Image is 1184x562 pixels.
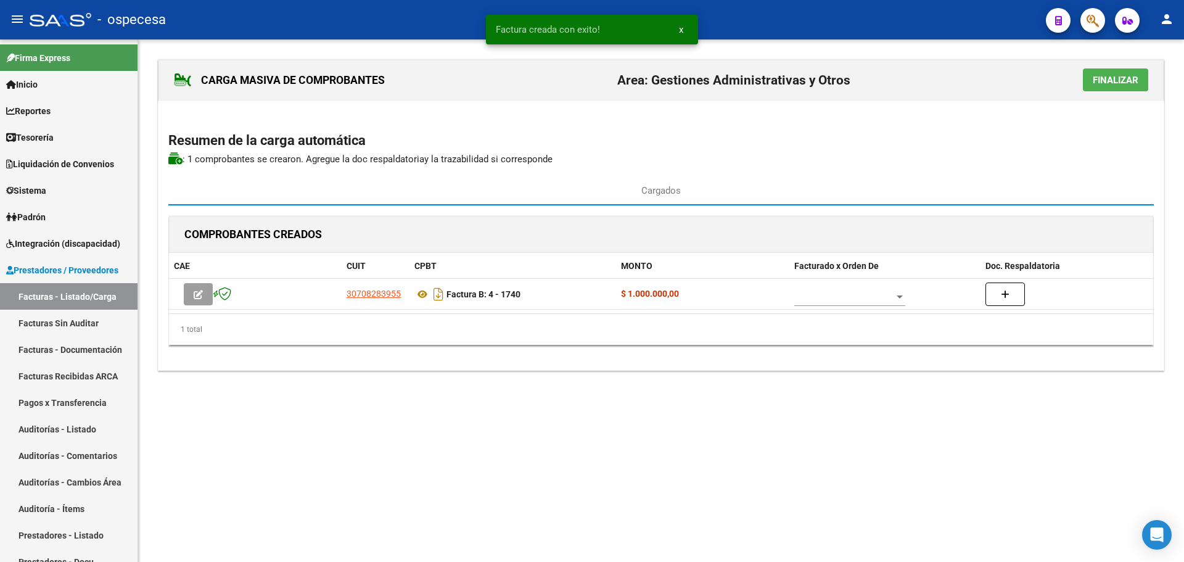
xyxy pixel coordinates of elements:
span: Doc. Respaldatoria [985,261,1060,271]
h1: CARGA MASIVA DE COMPROBANTES [174,70,385,90]
strong: $ 1.000.000,00 [621,289,679,299]
span: Reportes [6,104,51,118]
datatable-header-cell: CPBT [409,253,616,279]
span: Padrón [6,210,46,224]
mat-icon: menu [10,12,25,27]
datatable-header-cell: Facturado x Orden De [789,253,980,279]
span: Liquidación de Convenios [6,157,114,171]
span: CAE [174,261,190,271]
button: x [669,19,693,41]
span: Factura creada con exito! [496,23,600,36]
span: Inicio [6,78,38,91]
span: Firma Express [6,51,70,65]
mat-icon: person [1159,12,1174,27]
datatable-header-cell: Doc. Respaldatoria [980,253,1153,279]
datatable-header-cell: MONTO [616,253,789,279]
span: - ospecesa [97,6,166,33]
span: 30708283955 [347,289,401,299]
strong: Factura B: 4 - 1740 [446,289,520,299]
span: CPBT [414,261,437,271]
div: 1 total [169,314,1153,345]
datatable-header-cell: CUIT [342,253,409,279]
button: Finalizar [1083,68,1148,91]
span: Finalizar [1093,75,1138,86]
span: Tesorería [6,131,54,144]
div: Open Intercom Messenger [1142,520,1172,550]
span: CUIT [347,261,366,271]
span: x [679,24,683,35]
span: Sistema [6,184,46,197]
h2: Resumen de la carga automática [168,129,1154,152]
h1: COMPROBANTES CREADOS [184,225,322,244]
span: y la trazabilidad si corresponde [424,154,553,165]
span: Facturado x Orden De [794,261,879,271]
p: : 1 comprobantes se crearon. Agregue la doc respaldatoria [168,152,1154,166]
span: MONTO [621,261,652,271]
span: Integración (discapacidad) [6,237,120,250]
span: Cargados [641,184,681,197]
span: Prestadores / Proveedores [6,263,118,277]
datatable-header-cell: CAE [169,253,342,279]
i: Descargar documento [430,284,446,304]
h2: Area: Gestiones Administrativas y Otros [617,68,850,92]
